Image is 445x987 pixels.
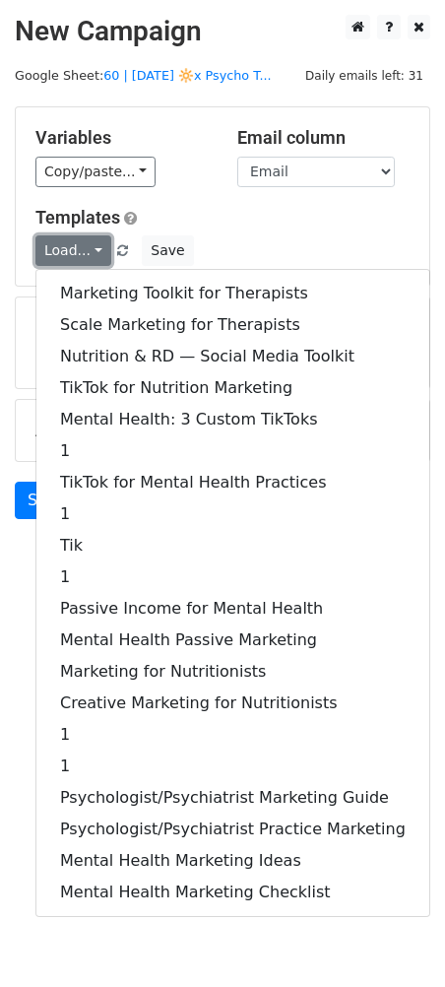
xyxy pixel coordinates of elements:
[36,341,429,372] a: Nutrition & RD — Social Media Toolkit
[36,688,429,719] a: Creative Marketing for Nutritionists
[103,68,271,83] a: 60 | [DATE] 🔆x Psycho T...
[347,892,445,987] iframe: Chat Widget
[36,814,429,845] a: Psychologist/Psychiatrist Practice Marketing
[237,127,410,149] h5: Email column
[15,15,430,48] h2: New Campaign
[35,235,111,266] a: Load...
[36,498,429,530] a: 1
[36,845,429,877] a: Mental Health Marketing Ideas
[36,656,429,688] a: Marketing for Nutritionists
[36,782,429,814] a: Psychologist/Psychiatrist Marketing Guide
[36,530,429,561] a: Tik
[36,278,429,309] a: Marketing Toolkit for Therapists
[36,404,429,435] a: Mental Health: 3 Custom TikToks
[36,372,429,404] a: TikTok for Nutrition Marketing
[298,65,430,87] span: Daily emails left: 31
[36,751,429,782] a: 1
[36,719,429,751] a: 1
[35,207,120,228] a: Templates
[142,235,193,266] button: Save
[36,561,429,593] a: 1
[36,625,429,656] a: Mental Health Passive Marketing
[36,309,429,341] a: Scale Marketing for Therapists
[35,127,208,149] h5: Variables
[15,482,80,519] a: Send
[36,435,429,467] a: 1
[298,68,430,83] a: Daily emails left: 31
[15,68,272,83] small: Google Sheet:
[35,157,156,187] a: Copy/paste...
[36,877,429,908] a: Mental Health Marketing Checklist
[36,593,429,625] a: Passive Income for Mental Health
[36,467,429,498] a: TikTok for Mental Health Practices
